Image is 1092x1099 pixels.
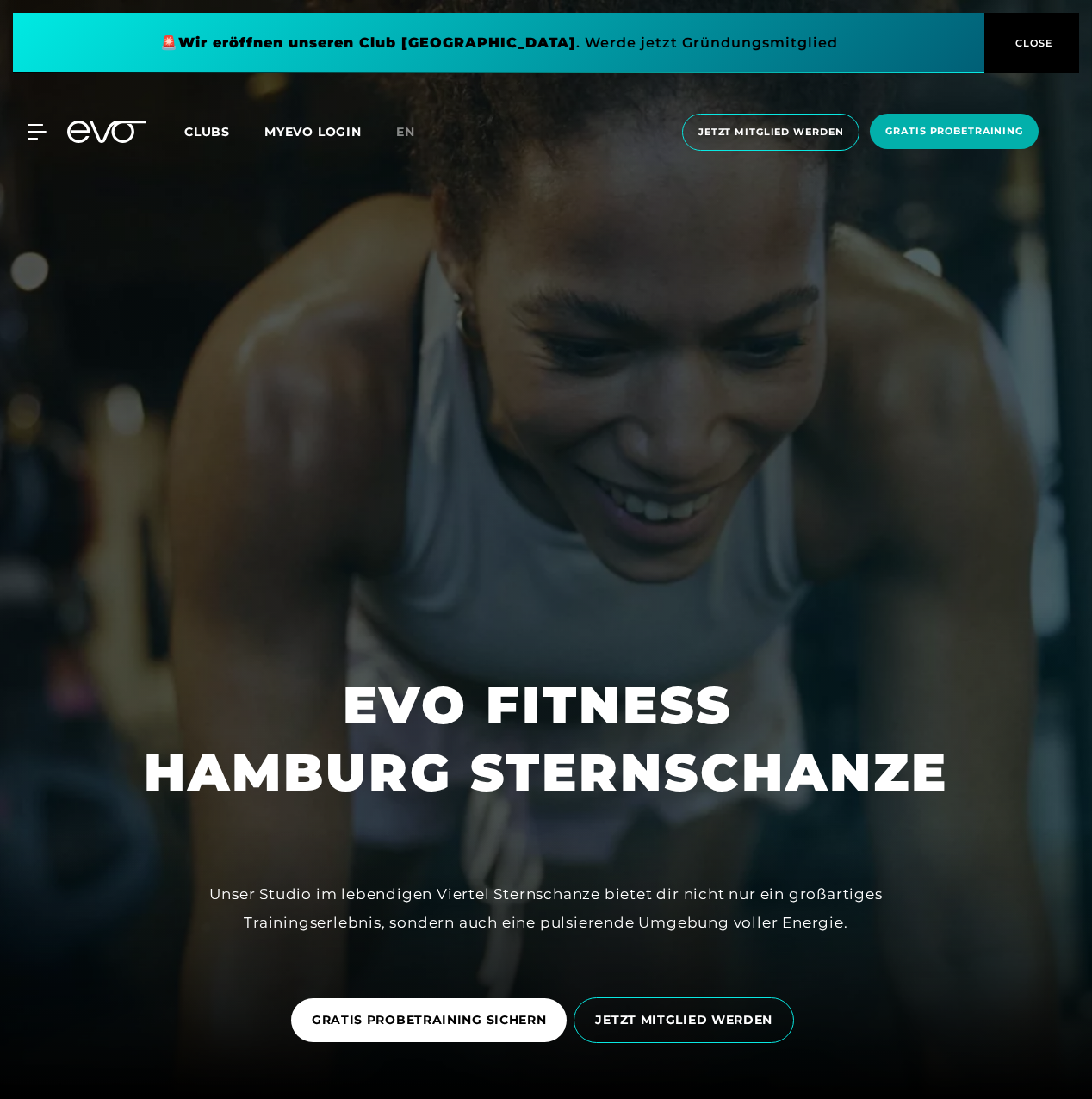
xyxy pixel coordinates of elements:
[574,984,801,1056] a: JETZT MITGLIED WERDEN
[184,123,264,140] a: Clubs
[264,124,362,140] a: MYEVO LOGIN
[312,1011,547,1029] span: GRATIS PROBETRAINING SICHERN
[1011,35,1053,51] span: CLOSE
[865,114,1044,151] a: Gratis Probetraining
[885,124,1023,139] span: Gratis Probetraining
[144,672,948,806] h1: EVO FITNESS HAMBURG STERNSCHANZE
[396,122,436,142] a: en
[396,124,415,140] span: en
[158,880,934,936] div: Unser Studio im lebendigen Viertel Sternschanze bietet dir nicht nur ein großartiges Trainingserl...
[184,124,230,140] span: Clubs
[595,1011,772,1029] span: JETZT MITGLIED WERDEN
[677,114,865,151] a: Jetzt Mitglied werden
[698,125,843,140] span: Jetzt Mitglied werden
[984,13,1079,73] button: CLOSE
[291,985,574,1055] a: GRATIS PROBETRAINING SICHERN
